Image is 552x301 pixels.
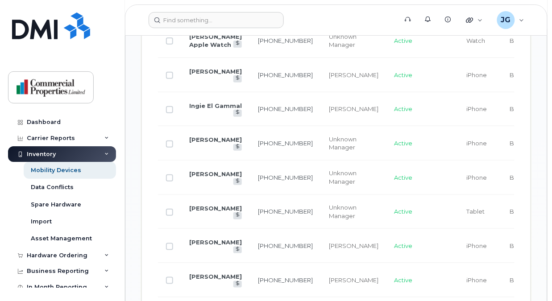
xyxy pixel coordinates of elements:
[189,102,242,109] a: Ingie El Gammal
[329,276,378,285] div: [PERSON_NAME]
[258,71,313,78] a: [PHONE_NUMBER]
[329,242,378,250] div: [PERSON_NAME]
[258,242,313,249] a: [PHONE_NUMBER]
[510,174,521,181] span: Bell
[491,11,531,29] div: Julia Gilbertq
[233,144,242,151] a: View Last Bill
[467,174,487,181] span: iPhone
[233,41,242,47] a: View Last Bill
[510,242,521,249] span: Bell
[233,212,242,219] a: View Last Bill
[510,208,521,215] span: Bell
[258,37,313,44] a: [PHONE_NUMBER]
[329,135,378,152] div: Unknown Manager
[467,140,487,147] span: iPhone
[329,105,378,113] div: [PERSON_NAME]
[467,208,485,215] span: Tablet
[258,140,313,147] a: [PHONE_NUMBER]
[258,276,313,284] a: [PHONE_NUMBER]
[233,110,242,116] a: View Last Bill
[394,276,413,284] span: Active
[510,276,521,284] span: Bell
[394,242,413,249] span: Active
[189,205,242,212] a: [PERSON_NAME]
[329,203,378,220] div: Unknown Manager
[467,276,487,284] span: iPhone
[233,247,242,253] a: View Last Bill
[510,37,521,44] span: Bell
[329,71,378,79] div: [PERSON_NAME]
[233,75,242,82] a: View Last Bill
[233,178,242,185] a: View Last Bill
[329,169,378,186] div: Unknown Manager
[510,71,521,78] span: Bell
[394,71,413,78] span: Active
[460,11,489,29] div: Quicklinks
[189,68,242,75] a: [PERSON_NAME]
[467,71,487,78] span: iPhone
[258,105,313,112] a: [PHONE_NUMBER]
[394,174,413,181] span: Active
[467,242,487,249] span: iPhone
[501,15,511,25] span: JG
[467,37,486,44] span: Watch
[394,37,413,44] span: Active
[394,105,413,112] span: Active
[189,170,242,177] a: [PERSON_NAME]
[189,273,242,280] a: [PERSON_NAME]
[189,239,242,246] a: [PERSON_NAME]
[233,281,242,288] a: View Last Bill
[394,140,413,147] span: Active
[258,208,313,215] a: [PHONE_NUMBER]
[394,208,413,215] span: Active
[149,12,284,28] input: Find something...
[258,174,313,181] a: [PHONE_NUMBER]
[510,105,521,112] span: Bell
[189,136,242,143] a: [PERSON_NAME]
[510,140,521,147] span: Bell
[467,105,487,112] span: iPhone
[329,33,378,49] div: Unknown Manager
